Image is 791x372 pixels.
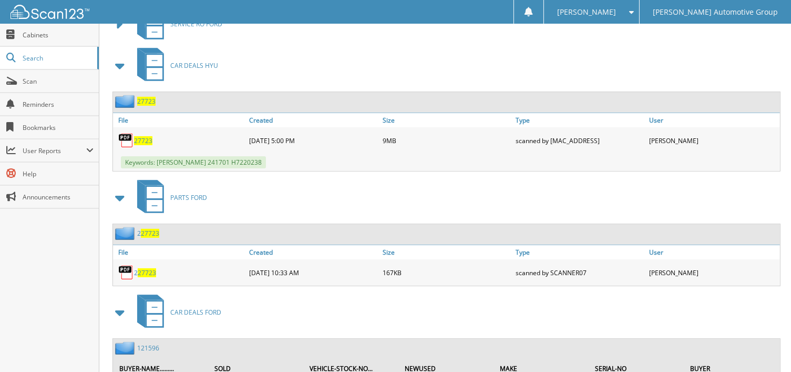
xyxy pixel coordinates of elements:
[131,177,207,218] a: PARTS FORD
[23,146,86,155] span: User Reports
[653,9,778,15] span: [PERSON_NAME] Automotive Group
[513,130,646,151] div: scanned by [MAC_ADDRESS]
[118,133,134,148] img: PDF.png
[380,130,513,151] div: 9MB
[557,9,616,15] span: [PERSON_NAME]
[246,113,380,127] a: Created
[170,193,207,202] span: PARTS FORD
[246,262,380,283] div: [DATE] 10:33 AM
[137,97,156,106] a: 27723
[170,61,218,70] span: CAR DEALS HYU
[138,268,156,277] span: 27723
[131,3,222,45] a: SERVICE RO FORD
[246,130,380,151] div: [DATE] 5:00 PM
[115,341,137,355] img: folder2.png
[170,19,222,28] span: SERVICE RO FORD
[380,262,513,283] div: 167KB
[118,265,134,280] img: PDF.png
[134,136,152,145] a: 27723
[137,229,159,238] a: 227723
[513,245,646,259] a: Type
[646,262,780,283] div: [PERSON_NAME]
[23,77,94,86] span: Scan
[23,169,94,178] span: Help
[646,113,780,127] a: User
[513,262,646,283] div: scanned by SCANNER07
[113,245,246,259] a: File
[113,113,246,127] a: File
[646,130,780,151] div: [PERSON_NAME]
[131,291,221,333] a: CAR DEALS FORD
[115,227,137,240] img: folder2.png
[380,245,513,259] a: Size
[11,5,89,19] img: scan123-logo-white.svg
[170,308,221,317] span: CAR DEALS FORD
[115,95,137,108] img: folder2.png
[121,156,266,168] span: Keywords: [PERSON_NAME] 241701 H7220238
[23,193,94,202] span: Announcements
[646,245,780,259] a: User
[141,229,159,238] span: 27723
[23,123,94,132] span: Bookmarks
[513,113,646,127] a: Type
[134,268,156,277] a: 227723
[246,245,380,259] a: Created
[738,321,791,372] iframe: Chat Widget
[380,113,513,127] a: Size
[131,45,218,86] a: CAR DEALS HYU
[23,54,92,63] span: Search
[23,31,94,39] span: Cabinets
[23,100,94,109] span: Reminders
[137,344,159,353] a: 121596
